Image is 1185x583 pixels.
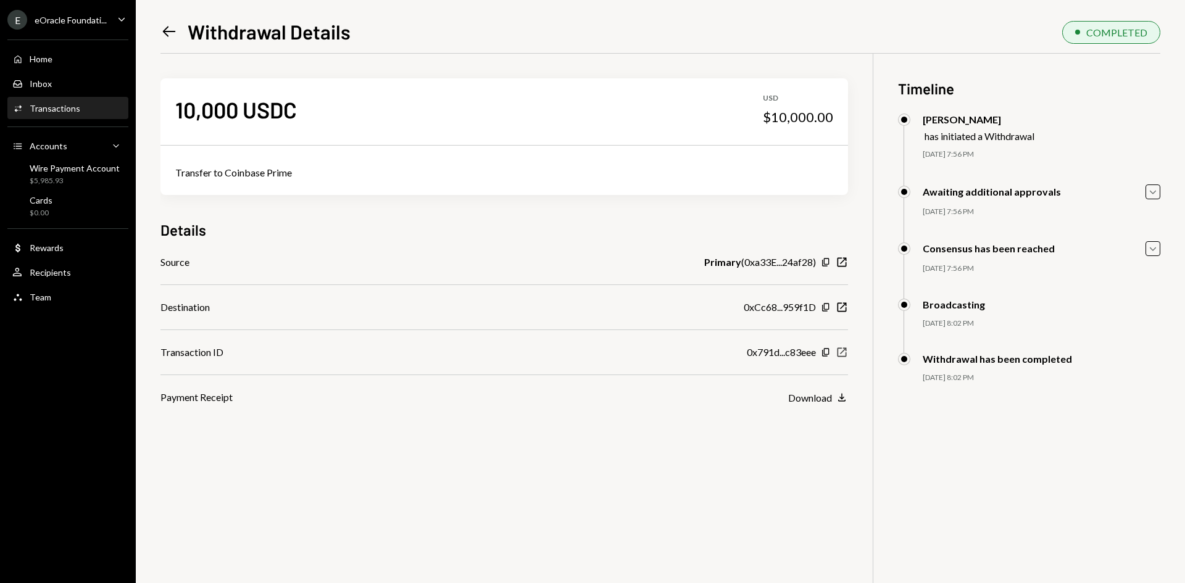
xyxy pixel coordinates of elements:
[788,392,832,403] div: Download
[30,176,120,186] div: $5,985.93
[7,236,128,258] a: Rewards
[30,292,51,302] div: Team
[30,78,52,89] div: Inbox
[7,159,128,189] a: Wire Payment Account$5,985.93
[747,345,816,360] div: 0x791d...c83eee
[898,78,1160,99] h3: Timeline
[7,286,128,308] a: Team
[30,208,52,218] div: $0.00
[704,255,741,270] b: Primary
[30,141,67,151] div: Accounts
[923,242,1055,254] div: Consensus has been reached
[30,163,120,173] div: Wire Payment Account
[160,390,233,405] div: Payment Receipt
[744,300,816,315] div: 0xCc68...959f1D
[160,255,189,270] div: Source
[7,48,128,70] a: Home
[160,300,210,315] div: Destination
[7,134,128,157] a: Accounts
[923,373,1160,383] div: [DATE] 8:02 PM
[923,263,1160,274] div: [DATE] 7:56 PM
[923,149,1160,160] div: [DATE] 7:56 PM
[7,72,128,94] a: Inbox
[7,10,27,30] div: E
[788,391,848,405] button: Download
[7,191,128,221] a: Cards$0.00
[30,267,71,278] div: Recipients
[30,54,52,64] div: Home
[30,195,52,205] div: Cards
[923,353,1072,365] div: Withdrawal has been completed
[1086,27,1147,38] div: COMPLETED
[160,220,206,240] h3: Details
[923,207,1160,217] div: [DATE] 7:56 PM
[7,261,128,283] a: Recipients
[923,299,985,310] div: Broadcasting
[160,345,223,360] div: Transaction ID
[923,318,1160,329] div: [DATE] 8:02 PM
[35,15,107,25] div: eOracle Foundati...
[925,130,1034,142] div: has initiated a Withdrawal
[175,165,833,180] div: Transfer to Coinbase Prime
[188,19,351,44] h1: Withdrawal Details
[704,255,816,270] div: ( 0xa33E...24af28 )
[7,97,128,119] a: Transactions
[923,114,1034,125] div: [PERSON_NAME]
[175,96,297,123] div: 10,000 USDC
[30,103,80,114] div: Transactions
[763,93,833,104] div: USD
[30,242,64,253] div: Rewards
[923,186,1061,197] div: Awaiting additional approvals
[763,109,833,126] div: $10,000.00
